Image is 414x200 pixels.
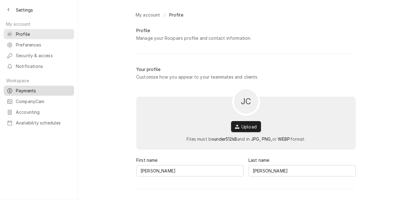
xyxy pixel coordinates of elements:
[4,5,13,15] button: Back to previous page
[231,121,261,132] button: Upload
[136,74,259,80] div: Customize how you appear to your teammates and clients.
[16,87,71,94] span: Payments
[136,157,158,163] label: First name
[4,118,74,128] a: Availability schedules
[16,7,33,13] span: Settings
[234,89,258,114] div: JC
[234,89,258,114] div: Josh Canfield's Avatar
[16,42,71,48] span: Preferences
[16,120,71,126] span: Availability schedules
[4,96,74,106] a: CompanyCam
[4,107,74,117] a: Accounting
[16,63,71,69] span: Notifications
[16,109,71,115] span: Accounting
[251,136,272,142] span: JPG, PNG,
[4,29,74,39] a: JCJosh Canfield's AvatarProfile
[7,31,13,37] div: Josh Canfield's Avatar
[4,50,74,61] a: Security & access
[16,31,71,37] span: Profile
[164,12,166,18] span: /
[136,165,244,176] input: First name
[240,124,258,130] span: Upload
[278,136,290,142] span: WEBP
[136,27,150,34] div: Profile
[214,136,237,142] span: under 512 kB
[7,31,13,37] div: JC
[187,136,305,142] div: Files must be and in or format.
[136,66,160,72] div: Your profile
[136,35,251,41] div: Manage your Roopairs profile and contact information.
[4,40,74,50] a: Preferences
[167,10,186,20] a: Profile
[16,52,71,59] span: Security & access
[248,157,269,163] label: Last name
[232,87,260,116] button: JCJosh Canfield's Avatar
[4,61,74,71] a: Notifications
[16,98,71,105] span: CompanyCam
[169,12,183,18] span: Profile
[4,86,74,96] a: Payments
[248,165,356,176] input: Last name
